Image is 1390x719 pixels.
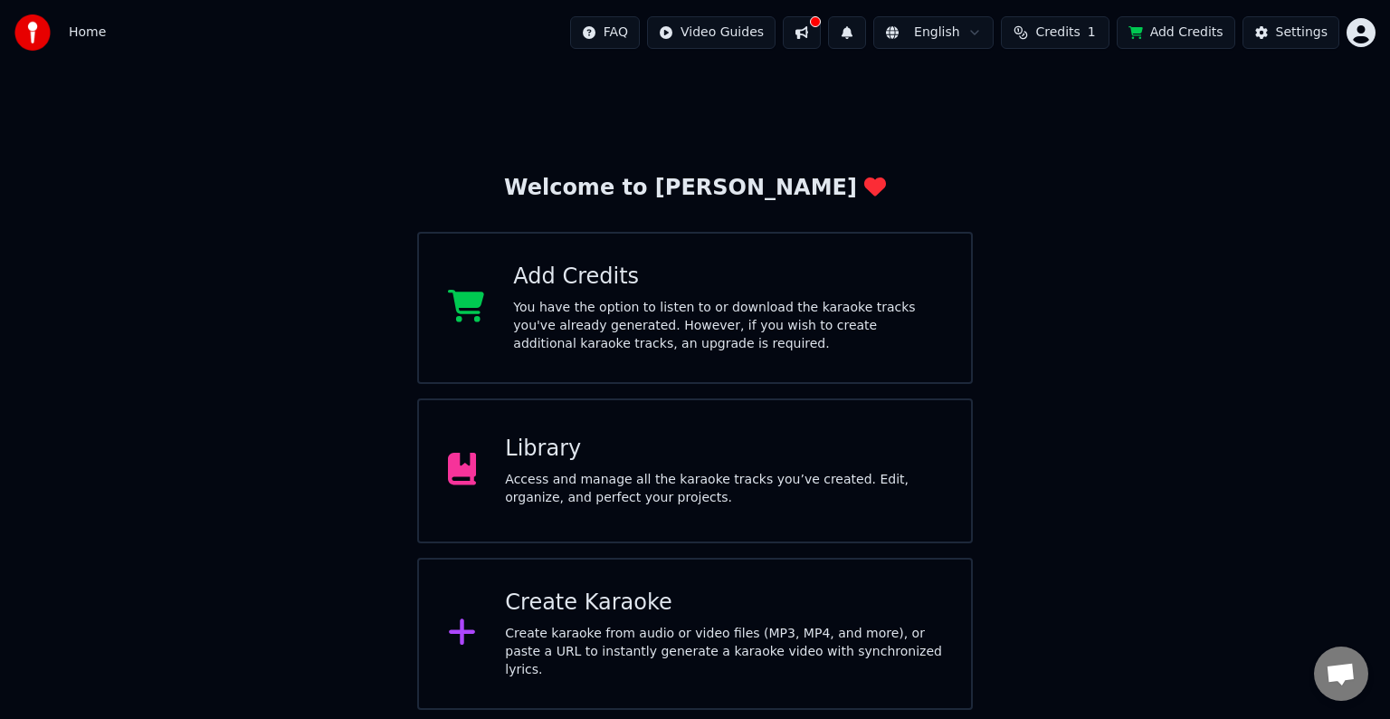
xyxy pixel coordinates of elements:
[505,625,942,679] div: Create karaoke from audio or video files (MP3, MP4, and more), or paste a URL to instantly genera...
[1088,24,1096,42] span: 1
[513,299,942,353] div: You have the option to listen to or download the karaoke tracks you've already generated. However...
[505,589,942,618] div: Create Karaoke
[513,263,942,292] div: Add Credits
[570,16,640,49] button: FAQ
[1035,24,1080,42] span: Credits
[505,471,942,507] div: Access and manage all the karaoke tracks you’ve created. Edit, organize, and perfect your projects.
[69,24,106,42] span: Home
[1314,647,1368,701] a: Açık sohbet
[69,24,106,42] nav: breadcrumb
[14,14,51,51] img: youka
[1276,24,1328,42] div: Settings
[647,16,776,49] button: Video Guides
[505,435,942,464] div: Library
[1242,16,1339,49] button: Settings
[504,174,886,203] div: Welcome to [PERSON_NAME]
[1117,16,1235,49] button: Add Credits
[1001,16,1109,49] button: Credits1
